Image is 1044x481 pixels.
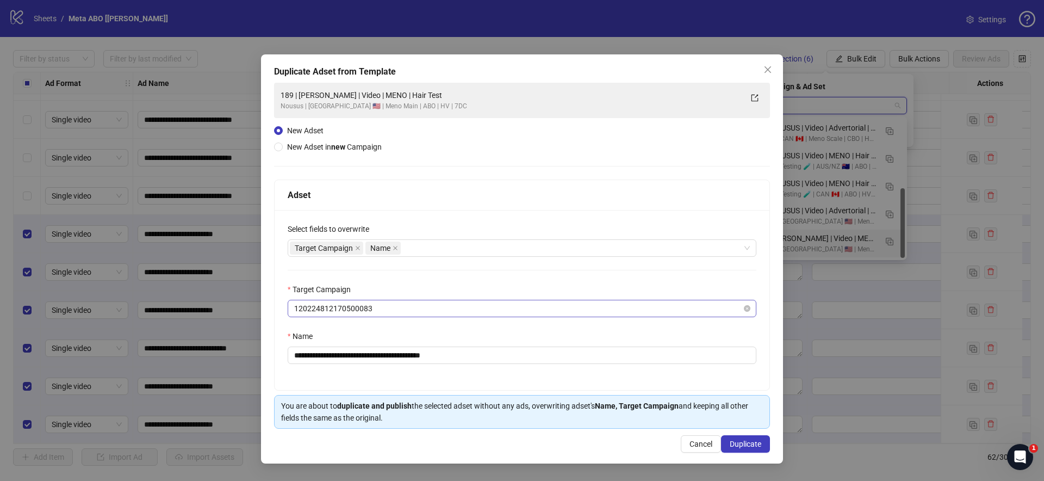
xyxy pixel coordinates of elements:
[281,400,763,424] div: You are about to the selected adset without any ads, overwriting adset's and keeping all other fi...
[281,89,742,101] div: 189 | [PERSON_NAME] | Video | MENO | Hair Test
[295,242,353,254] span: Target Campaign
[355,245,361,251] span: close
[287,126,324,135] span: New Adset
[595,402,679,410] strong: Name, Target Campaign
[281,101,742,112] div: Nousus | [GEOGRAPHIC_DATA] 🇺🇸 | Meno Main | ABO | HV | 7DC
[288,188,756,202] div: Adset
[288,330,320,342] label: Name
[1029,444,1038,453] span: 1
[287,143,382,151] span: New Adset in Campaign
[290,242,363,255] span: Target Campaign
[744,305,750,312] span: close-circle
[331,143,345,151] strong: new
[393,245,398,251] span: close
[751,94,759,102] span: export
[689,440,712,448] span: Cancel
[294,300,750,317] span: 120224812170500083
[721,435,770,453] button: Duplicate
[288,283,358,295] label: Target Campaign
[730,440,761,448] span: Duplicate
[288,347,756,364] input: Name
[274,65,770,78] div: Duplicate Adset from Template
[337,402,412,410] strong: duplicate and publish
[288,223,376,235] label: Select fields to overwrite
[681,435,721,453] button: Cancel
[370,242,390,254] span: Name
[1007,444,1033,470] iframe: Intercom live chat
[759,61,776,78] button: Close
[763,65,772,74] span: close
[365,242,401,255] span: Name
